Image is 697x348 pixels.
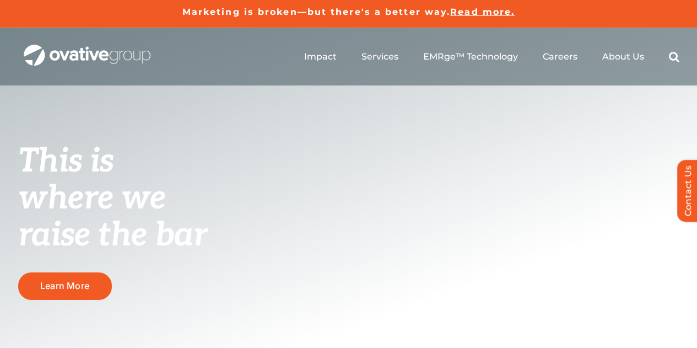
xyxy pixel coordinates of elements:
[304,51,337,62] a: Impact
[361,51,398,62] a: Services
[40,281,89,291] span: Learn More
[423,51,518,62] a: EMRge™ Technology
[18,272,112,299] a: Learn More
[304,39,679,74] nav: Menu
[182,7,451,17] a: Marketing is broken—but there's a better way.
[18,142,114,181] span: This is
[450,7,515,17] a: Read more.
[24,44,150,54] a: OG_Full_horizontal_WHT
[18,179,207,255] span: where we raise the bar
[669,51,679,62] a: Search
[602,51,644,62] a: About Us
[543,51,577,62] a: Careers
